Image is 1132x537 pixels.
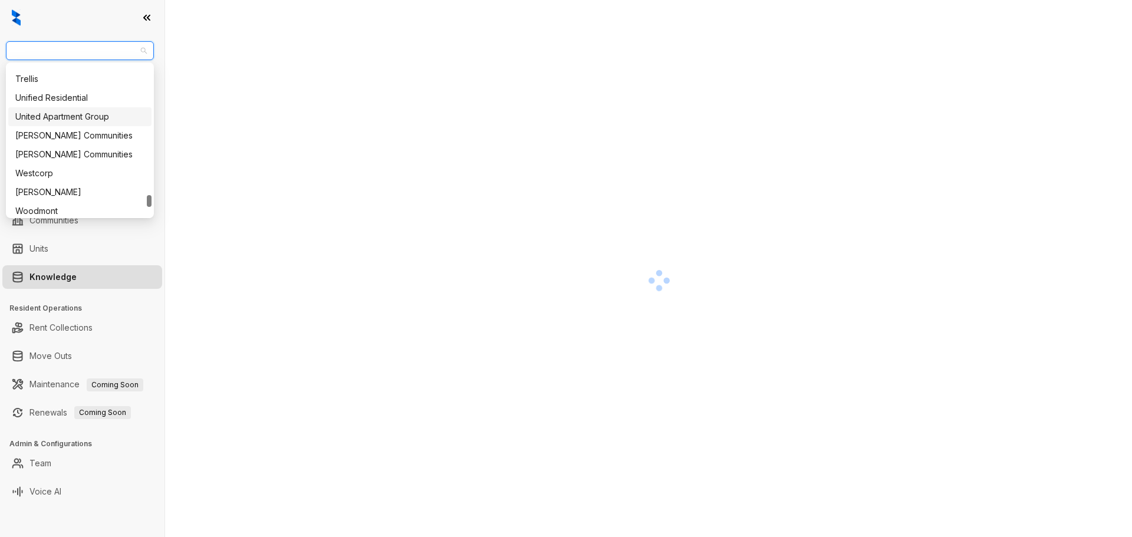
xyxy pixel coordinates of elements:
span: Coming Soon [87,378,143,391]
li: Voice AI [2,480,162,503]
div: Unified Residential [8,88,152,107]
div: Woodmont [8,202,152,220]
li: Team [2,452,162,475]
li: Maintenance [2,373,162,396]
div: Winther [8,183,152,202]
a: Team [29,452,51,475]
li: Units [2,237,162,261]
li: Leads [2,79,162,103]
div: United Apartment Group [15,110,144,123]
a: RenewalsComing Soon [29,401,131,424]
div: Villa Serena Communities [8,145,152,164]
div: Westcorp [15,167,144,180]
div: [PERSON_NAME] [15,186,144,199]
div: United Apartment Group [8,107,152,126]
li: Move Outs [2,344,162,368]
li: Leasing [2,130,162,153]
li: Renewals [2,401,162,424]
div: Unified Residential [15,91,144,104]
h3: Resident Operations [9,303,164,314]
div: Trellis [15,73,144,85]
span: Coming Soon [74,406,131,419]
div: Villa Serena Communities [8,126,152,145]
li: Knowledge [2,265,162,289]
h3: Admin & Configurations [9,439,164,449]
div: Trellis [8,70,152,88]
span: Case and Associates [13,42,147,60]
a: Voice AI [29,480,61,503]
div: Westcorp [8,164,152,183]
div: [PERSON_NAME] Communities [15,148,144,161]
a: Communities [29,209,78,232]
div: [PERSON_NAME] Communities [15,129,144,142]
li: Communities [2,209,162,232]
div: Woodmont [15,205,144,218]
a: Knowledge [29,265,77,289]
a: Move Outs [29,344,72,368]
li: Rent Collections [2,316,162,340]
a: Units [29,237,48,261]
a: Rent Collections [29,316,93,340]
img: logo [12,9,21,26]
li: Collections [2,158,162,182]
